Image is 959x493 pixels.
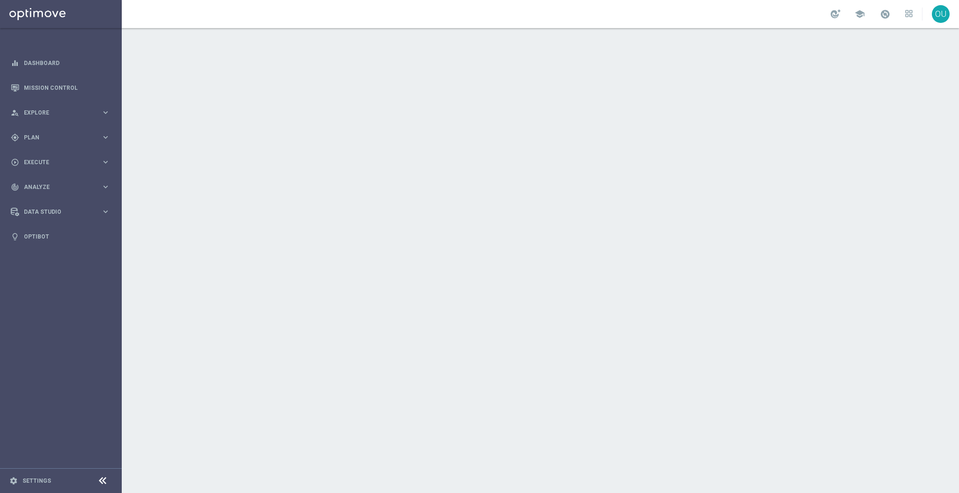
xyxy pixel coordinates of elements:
[24,135,101,140] span: Plan
[11,208,101,216] div: Data Studio
[11,183,19,191] i: track_changes
[10,84,111,92] button: Mission Control
[11,51,110,75] div: Dashboard
[10,59,111,67] button: equalizer Dashboard
[22,478,51,484] a: Settings
[11,158,19,167] i: play_circle_outline
[101,108,110,117] i: keyboard_arrow_right
[11,232,19,241] i: lightbulb
[10,109,111,116] button: person_search Explore keyboard_arrow_right
[10,134,111,141] button: gps_fixed Plan keyboard_arrow_right
[24,209,101,215] span: Data Studio
[11,75,110,100] div: Mission Control
[855,9,865,19] span: school
[10,233,111,240] button: lightbulb Optibot
[24,75,110,100] a: Mission Control
[24,224,110,249] a: Optibot
[11,133,101,142] div: Plan
[24,159,101,165] span: Execute
[24,51,110,75] a: Dashboard
[11,183,101,191] div: Analyze
[101,207,110,216] i: keyboard_arrow_right
[9,477,18,485] i: settings
[932,5,950,23] div: OU
[24,184,101,190] span: Analyze
[11,158,101,167] div: Execute
[101,158,110,167] i: keyboard_arrow_right
[11,59,19,67] i: equalizer
[10,208,111,216] button: Data Studio keyboard_arrow_right
[10,159,111,166] button: play_circle_outline Execute keyboard_arrow_right
[11,109,101,117] div: Explore
[101,182,110,191] i: keyboard_arrow_right
[24,110,101,116] span: Explore
[11,133,19,142] i: gps_fixed
[11,224,110,249] div: Optibot
[10,183,111,191] button: track_changes Analyze keyboard_arrow_right
[11,109,19,117] i: person_search
[101,133,110,142] i: keyboard_arrow_right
